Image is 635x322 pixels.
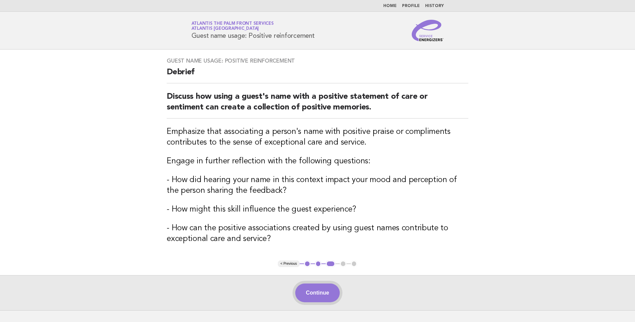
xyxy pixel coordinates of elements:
[191,27,259,31] span: Atlantis [GEOGRAPHIC_DATA]
[167,175,468,196] h3: - How did hearing your name in this context impact your mood and perception of the person sharing...
[412,20,444,41] img: Service Energizers
[167,67,468,83] h2: Debrief
[326,260,335,267] button: 3
[315,260,322,267] button: 2
[304,260,311,267] button: 1
[295,284,340,302] button: Continue
[167,156,468,167] h3: Engage in further reflection with the following questions:
[425,4,444,8] a: History
[278,260,300,267] button: < Previous
[167,204,468,215] h3: - How might this skill influence the guest experience?
[167,58,468,64] h3: Guest name usage: Positive reinforcement
[402,4,420,8] a: Profile
[191,21,274,31] a: Atlantis The Palm Front ServicesAtlantis [GEOGRAPHIC_DATA]
[167,91,468,118] h2: Discuss how using a guest's name with a positive statement of care or sentiment can create a coll...
[383,4,397,8] a: Home
[167,223,468,244] h3: - How can the positive associations created by using guest names contribute to exceptional care a...
[167,127,468,148] h3: Emphasize that associating a person's name with positive praise or compliments contributes to the...
[191,22,315,39] h1: Guest name usage: Positive reinforcement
